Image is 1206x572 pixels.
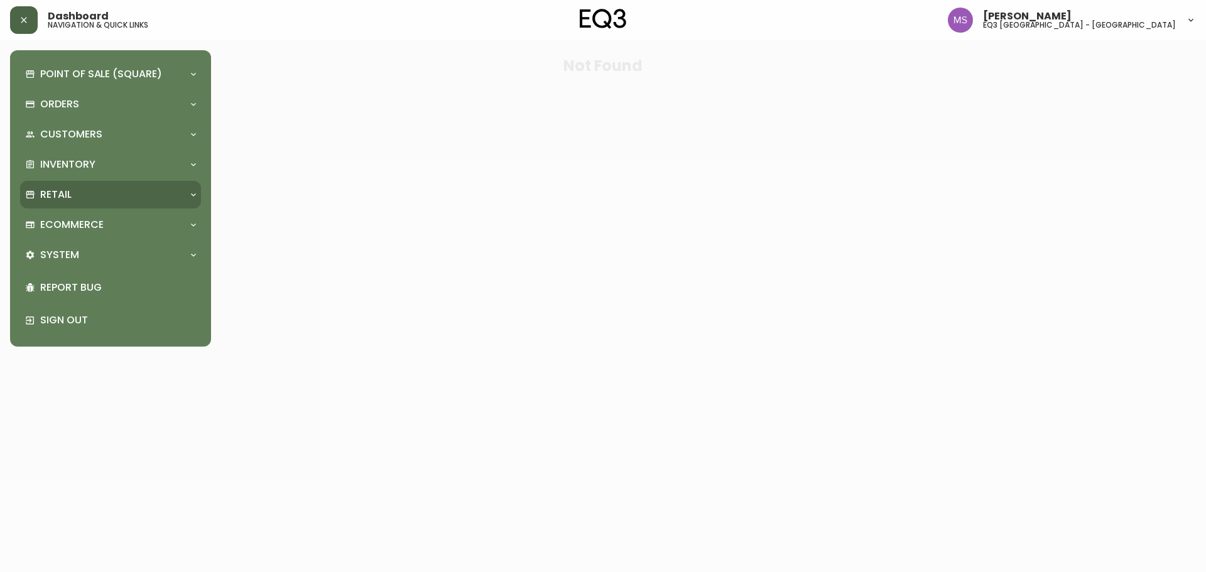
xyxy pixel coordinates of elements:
h5: eq3 [GEOGRAPHIC_DATA] - [GEOGRAPHIC_DATA] [983,21,1176,29]
div: Orders [20,90,201,118]
div: Retail [20,181,201,208]
div: Inventory [20,151,201,178]
p: Inventory [40,158,95,171]
div: Point of Sale (Square) [20,60,201,88]
div: Ecommerce [20,211,201,239]
div: Sign Out [20,304,201,337]
div: Report Bug [20,271,201,304]
div: Customers [20,121,201,148]
p: Sign Out [40,313,196,327]
p: Orders [40,97,79,111]
p: Retail [40,188,72,202]
img: logo [580,9,626,29]
p: Customers [40,127,102,141]
img: 1b6e43211f6f3cc0b0729c9049b8e7af [948,8,973,33]
h5: navigation & quick links [48,21,148,29]
p: Point of Sale (Square) [40,67,162,81]
div: System [20,241,201,269]
p: System [40,248,79,262]
p: Report Bug [40,281,196,294]
span: [PERSON_NAME] [983,11,1072,21]
p: Ecommerce [40,218,104,232]
span: Dashboard [48,11,109,21]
